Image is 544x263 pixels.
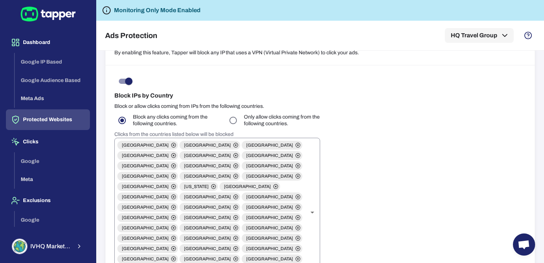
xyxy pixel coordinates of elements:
div: [GEOGRAPHIC_DATA] [117,161,178,170]
h5: Ads Protection [105,31,157,40]
button: Meta [15,170,90,189]
div: [GEOGRAPHIC_DATA] [242,244,302,253]
span: [GEOGRAPHIC_DATA] [117,163,173,169]
div: [GEOGRAPHIC_DATA] [242,161,302,170]
span: [GEOGRAPHIC_DATA] [179,194,235,200]
div: Open chat [513,233,535,256]
span: [GEOGRAPHIC_DATA] [179,153,235,158]
div: [US_STATE] [179,182,218,191]
div: [GEOGRAPHIC_DATA] [179,244,240,253]
div: [GEOGRAPHIC_DATA] [242,203,302,212]
div: [GEOGRAPHIC_DATA] [179,213,240,222]
span: [GEOGRAPHIC_DATA] [242,173,298,179]
span: [GEOGRAPHIC_DATA] [117,142,173,148]
span: [GEOGRAPHIC_DATA] [242,235,298,241]
button: Protected Websites [6,109,90,130]
span: [GEOGRAPHIC_DATA] [242,204,298,210]
p: Block or allow clicks coming from IPs from the following countries. [114,103,526,110]
span: [GEOGRAPHIC_DATA] [242,215,298,221]
div: [GEOGRAPHIC_DATA] [242,172,302,181]
div: [GEOGRAPHIC_DATA] [242,234,302,243]
span: [GEOGRAPHIC_DATA] [179,204,235,210]
div: [GEOGRAPHIC_DATA] [117,141,178,150]
svg: Tapper is not blocking any fraudulent activity for this domain [102,6,111,15]
span: [GEOGRAPHIC_DATA] [117,235,173,241]
span: [GEOGRAPHIC_DATA] [117,153,173,158]
img: IVHQ Marketing Team [13,239,27,253]
button: HQ Travel Group [445,28,514,43]
span: [GEOGRAPHIC_DATA] [242,246,298,252]
div: [GEOGRAPHIC_DATA] [242,192,302,201]
span: [GEOGRAPHIC_DATA] [117,173,173,179]
div: [GEOGRAPHIC_DATA] [117,234,178,243]
a: Protected Websites [6,116,90,122]
div: [GEOGRAPHIC_DATA] [242,213,302,222]
span: [GEOGRAPHIC_DATA] [117,184,173,189]
div: [GEOGRAPHIC_DATA] [242,151,302,160]
button: Exclusions [6,190,90,211]
div: [GEOGRAPHIC_DATA] [179,161,240,170]
span: IVHQ Marketing Team [30,243,71,250]
span: [GEOGRAPHIC_DATA] [117,256,173,262]
span: [GEOGRAPHIC_DATA] [117,194,173,200]
span: [GEOGRAPHIC_DATA] [219,184,275,189]
a: Meta [15,176,90,182]
span: [GEOGRAPHIC_DATA] [242,256,298,262]
p: Block any clicks coming from the following countries. [133,114,219,127]
span: [GEOGRAPHIC_DATA] [117,204,173,210]
span: [GEOGRAPHIC_DATA] [179,215,235,221]
div: [GEOGRAPHIC_DATA] [117,244,178,253]
div: [GEOGRAPHIC_DATA] [117,213,178,222]
div: [GEOGRAPHIC_DATA] [242,223,302,232]
div: [GEOGRAPHIC_DATA] [179,234,240,243]
button: Dashboard [6,32,90,53]
div: [GEOGRAPHIC_DATA] [117,182,178,191]
p: Only allow clicks coming from the following countries. [244,114,330,127]
div: [GEOGRAPHIC_DATA] [117,151,178,160]
span: [GEOGRAPHIC_DATA] [179,163,235,169]
span: [GEOGRAPHIC_DATA] [242,194,298,200]
h6: Monitoring Only Mode Enabled [114,6,201,15]
span: [GEOGRAPHIC_DATA] [179,256,235,262]
button: IVHQ Marketing TeamIVHQ Marketing Team [6,236,90,257]
span: [GEOGRAPHIC_DATA] [179,235,235,241]
div: [GEOGRAPHIC_DATA] [242,141,302,150]
span: [GEOGRAPHIC_DATA] [117,225,173,231]
span: [GEOGRAPHIC_DATA] [242,225,298,231]
p: By enabling this feature, Tapper will block any IP that uses a VPN (Virtual Private Network) to c... [114,49,526,56]
h6: Block IPs by Country [114,91,526,100]
div: [GEOGRAPHIC_DATA] [179,151,240,160]
span: [US_STATE] [179,184,213,189]
div: [GEOGRAPHIC_DATA] [179,172,240,181]
div: [GEOGRAPHIC_DATA] [179,223,240,232]
span: [GEOGRAPHIC_DATA] [242,142,298,148]
div: [GEOGRAPHIC_DATA] [117,223,178,232]
div: [GEOGRAPHIC_DATA] [117,172,178,181]
span: [GEOGRAPHIC_DATA] [179,142,235,148]
span: [GEOGRAPHIC_DATA] [242,163,298,169]
div: [GEOGRAPHIC_DATA] [219,182,280,191]
div: [GEOGRAPHIC_DATA] [117,192,178,201]
div: [GEOGRAPHIC_DATA] [179,203,240,212]
button: Meta Ads [15,89,90,108]
h6: Clicks from the countries listed below will be blocked [114,131,320,138]
div: [GEOGRAPHIC_DATA] [179,141,240,150]
span: [GEOGRAPHIC_DATA] [179,173,235,179]
a: Clicks [6,138,90,144]
span: [GEOGRAPHIC_DATA] [117,246,173,252]
a: Exclusions [6,197,90,203]
span: [GEOGRAPHIC_DATA] [242,153,298,158]
div: [GEOGRAPHIC_DATA] [117,203,178,212]
span: [GEOGRAPHIC_DATA] [117,215,173,221]
div: [GEOGRAPHIC_DATA] [179,192,240,201]
a: Dashboard [6,39,90,45]
button: Open [307,207,318,218]
a: Meta Ads [15,95,90,101]
span: [GEOGRAPHIC_DATA] [179,225,235,231]
span: [GEOGRAPHIC_DATA] [179,246,235,252]
button: Clicks [6,131,90,152]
